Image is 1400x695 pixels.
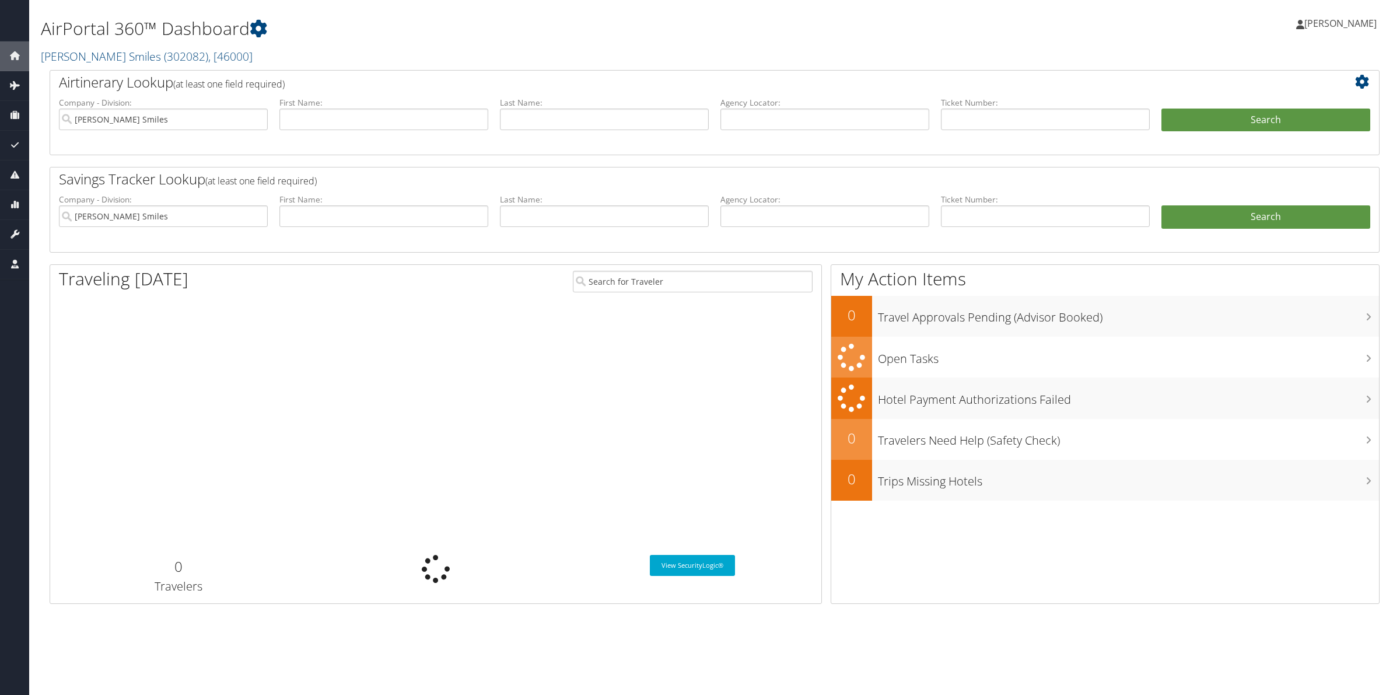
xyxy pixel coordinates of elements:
[831,469,872,489] h2: 0
[878,303,1379,326] h3: Travel Approvals Pending (Advisor Booked)
[831,305,872,325] h2: 0
[1161,205,1370,229] a: Search
[279,194,488,205] label: First Name:
[59,169,1259,189] h2: Savings Tracker Lookup
[831,337,1379,378] a: Open Tasks
[59,578,299,595] h3: Travelers
[650,555,735,576] a: View SecurityLogic®
[59,267,188,291] h1: Traveling [DATE]
[831,428,872,448] h2: 0
[720,194,929,205] label: Agency Locator:
[41,48,253,64] a: [PERSON_NAME] Smiles
[878,345,1379,367] h3: Open Tasks
[41,16,939,41] h1: AirPortal 360™ Dashboard
[279,97,488,109] label: First Name:
[1296,6,1388,41] a: [PERSON_NAME]
[878,427,1379,449] h3: Travelers Need Help (Safety Check)
[941,194,1150,205] label: Ticket Number:
[59,97,268,109] label: Company - Division:
[500,97,709,109] label: Last Name:
[59,194,268,205] label: Company - Division:
[878,467,1379,490] h3: Trips Missing Hotels
[720,97,929,109] label: Agency Locator:
[573,271,813,292] input: Search for Traveler
[1304,17,1377,30] span: [PERSON_NAME]
[941,97,1150,109] label: Ticket Number:
[500,194,709,205] label: Last Name:
[164,48,208,64] span: ( 302082 )
[831,419,1379,460] a: 0Travelers Need Help (Safety Check)
[208,48,253,64] span: , [ 46000 ]
[59,557,299,577] h2: 0
[878,386,1379,408] h3: Hotel Payment Authorizations Failed
[173,78,285,90] span: (at least one field required)
[1161,109,1370,132] button: Search
[59,72,1259,92] h2: Airtinerary Lookup
[205,174,317,187] span: (at least one field required)
[831,378,1379,419] a: Hotel Payment Authorizations Failed
[59,205,268,227] input: search accounts
[831,267,1379,291] h1: My Action Items
[831,296,1379,337] a: 0Travel Approvals Pending (Advisor Booked)
[831,460,1379,501] a: 0Trips Missing Hotels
